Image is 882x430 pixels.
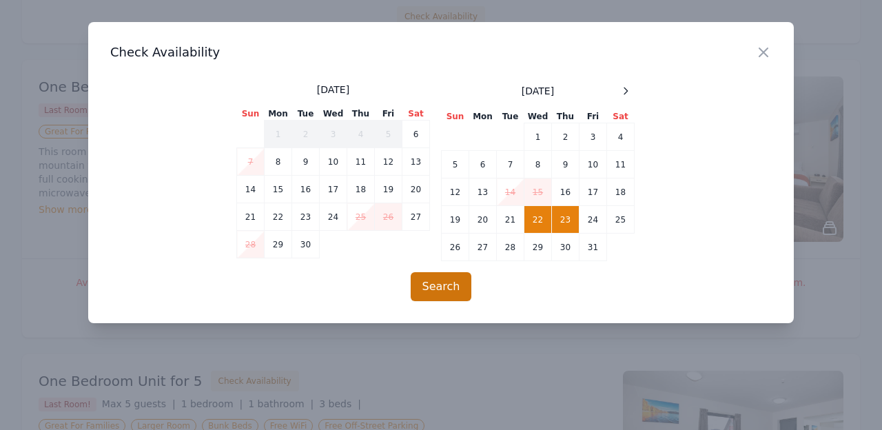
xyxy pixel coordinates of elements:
[469,151,497,178] td: 6
[497,234,524,261] td: 28
[265,107,292,121] th: Mon
[320,203,347,231] td: 24
[442,110,469,123] th: Sun
[607,123,635,151] td: 4
[522,84,554,98] span: [DATE]
[442,234,469,261] td: 26
[265,176,292,203] td: 15
[237,203,265,231] td: 21
[320,148,347,176] td: 10
[320,121,347,148] td: 3
[552,206,580,234] td: 23
[347,203,375,231] td: 25
[552,123,580,151] td: 2
[292,231,320,258] td: 30
[237,148,265,176] td: 7
[347,176,375,203] td: 18
[265,121,292,148] td: 1
[580,151,607,178] td: 10
[524,123,552,151] td: 1
[110,44,772,61] h3: Check Availability
[524,206,552,234] td: 22
[237,176,265,203] td: 14
[552,178,580,206] td: 16
[469,110,497,123] th: Mon
[292,107,320,121] th: Tue
[402,176,430,203] td: 20
[497,178,524,206] td: 14
[469,234,497,261] td: 27
[607,151,635,178] td: 11
[552,110,580,123] th: Thu
[552,234,580,261] td: 30
[237,231,265,258] td: 28
[497,151,524,178] td: 7
[292,121,320,148] td: 2
[552,151,580,178] td: 9
[237,107,265,121] th: Sun
[580,178,607,206] td: 17
[580,123,607,151] td: 3
[347,121,375,148] td: 4
[265,203,292,231] td: 22
[347,148,375,176] td: 11
[375,176,402,203] td: 19
[292,148,320,176] td: 9
[469,206,497,234] td: 20
[265,231,292,258] td: 29
[524,151,552,178] td: 8
[524,110,552,123] th: Wed
[292,176,320,203] td: 16
[580,206,607,234] td: 24
[442,178,469,206] td: 12
[375,148,402,176] td: 12
[607,110,635,123] th: Sat
[375,121,402,148] td: 5
[402,121,430,148] td: 6
[524,234,552,261] td: 29
[375,203,402,231] td: 26
[497,110,524,123] th: Tue
[580,110,607,123] th: Fri
[442,151,469,178] td: 5
[524,178,552,206] td: 15
[442,206,469,234] td: 19
[265,148,292,176] td: 8
[580,234,607,261] td: 31
[607,206,635,234] td: 25
[607,178,635,206] td: 18
[402,203,430,231] td: 27
[347,107,375,121] th: Thu
[402,107,430,121] th: Sat
[320,176,347,203] td: 17
[411,272,472,301] button: Search
[402,148,430,176] td: 13
[317,83,349,96] span: [DATE]
[375,107,402,121] th: Fri
[497,206,524,234] td: 21
[469,178,497,206] td: 13
[292,203,320,231] td: 23
[320,107,347,121] th: Wed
